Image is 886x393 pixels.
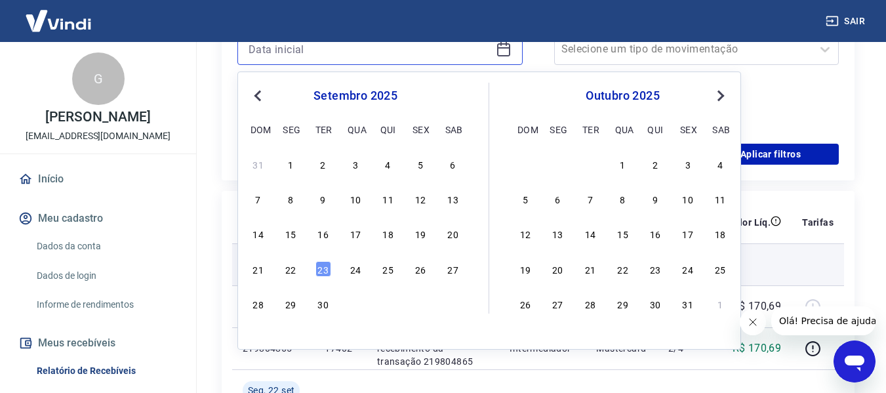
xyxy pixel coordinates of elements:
[283,156,298,172] div: Choose segunda-feira, 1 de setembro de 2025
[823,9,870,33] button: Sair
[615,191,631,207] div: Choose quarta-feira, 8 de outubro de 2025
[680,296,696,312] div: Choose sexta-feira, 31 de outubro de 2025
[31,233,180,260] a: Dados da conta
[680,156,696,172] div: Choose sexta-feira, 3 de outubro de 2025
[517,226,533,241] div: Choose domingo, 12 de outubro de 2025
[380,261,396,277] div: Choose quinta-feira, 25 de setembro de 2025
[16,165,180,194] a: Início
[16,329,180,358] button: Meus recebíveis
[712,156,728,172] div: Choose sábado, 4 de outubro de 2025
[712,121,728,137] div: sab
[413,121,428,137] div: sex
[445,296,461,312] div: Choose sábado, 4 de outubro de 2025
[680,226,696,241] div: Choose sexta-feira, 17 de outubro de 2025
[728,216,771,229] p: Valor Líq.
[615,261,631,277] div: Choose quarta-feira, 22 de outubro de 2025
[283,121,298,137] div: seg
[712,191,728,207] div: Choose sábado, 11 de outubro de 2025
[515,88,730,104] div: outubro 2025
[380,191,396,207] div: Choose quinta-feira, 11 de setembro de 2025
[550,261,565,277] div: Choose segunda-feira, 20 de outubro de 2025
[647,121,663,137] div: qui
[315,226,331,241] div: Choose terça-feira, 16 de setembro de 2025
[615,121,631,137] div: qua
[251,191,266,207] div: Choose domingo, 7 de setembro de 2025
[771,306,876,335] iframe: Mensagem da empresa
[582,156,598,172] div: Choose terça-feira, 30 de setembro de 2025
[647,296,663,312] div: Choose quinta-feira, 30 de outubro de 2025
[250,88,266,104] button: Previous Month
[712,226,728,241] div: Choose sábado, 18 de outubro de 2025
[582,121,598,137] div: ter
[45,110,150,124] p: [PERSON_NAME]
[515,154,730,313] div: month 2025-10
[315,296,331,312] div: Choose terça-feira, 30 de setembro de 2025
[348,121,363,137] div: qua
[647,226,663,241] div: Choose quinta-feira, 16 de outubro de 2025
[315,261,331,277] div: Choose terça-feira, 23 de setembro de 2025
[647,191,663,207] div: Choose quinta-feira, 9 de outubro de 2025
[680,191,696,207] div: Choose sexta-feira, 10 de outubro de 2025
[249,154,462,313] div: month 2025-09
[8,9,110,20] span: Olá! Precisa de ajuda?
[283,261,298,277] div: Choose segunda-feira, 22 de setembro de 2025
[582,191,598,207] div: Choose terça-feira, 7 de outubro de 2025
[413,296,428,312] div: Choose sexta-feira, 3 de outubro de 2025
[615,296,631,312] div: Choose quarta-feira, 29 de outubro de 2025
[615,226,631,241] div: Choose quarta-feira, 15 de outubro de 2025
[283,296,298,312] div: Choose segunda-feira, 29 de setembro de 2025
[413,226,428,241] div: Choose sexta-feira, 19 de setembro de 2025
[315,191,331,207] div: Choose terça-feira, 9 de setembro de 2025
[348,226,363,241] div: Choose quarta-feira, 17 de setembro de 2025
[834,341,876,383] iframe: Botão para abrir a janela de mensagens
[251,261,266,277] div: Choose domingo, 21 de setembro de 2025
[680,121,696,137] div: sex
[251,121,266,137] div: dom
[31,262,180,289] a: Dados de login
[517,121,533,137] div: dom
[550,226,565,241] div: Choose segunda-feira, 13 de outubro de 2025
[251,226,266,241] div: Choose domingo, 14 de setembro de 2025
[413,261,428,277] div: Choose sexta-feira, 26 de setembro de 2025
[713,88,729,104] button: Next Month
[550,296,565,312] div: Choose segunda-feira, 27 de outubro de 2025
[249,88,462,104] div: setembro 2025
[615,156,631,172] div: Choose quarta-feira, 1 de outubro de 2025
[348,156,363,172] div: Choose quarta-feira, 3 de setembro de 2025
[26,129,171,143] p: [EMAIL_ADDRESS][DOMAIN_NAME]
[445,156,461,172] div: Choose sábado, 6 de setembro de 2025
[413,191,428,207] div: Choose sexta-feira, 12 de setembro de 2025
[31,291,180,318] a: Informe de rendimentos
[582,226,598,241] div: Choose terça-feira, 14 de outubro de 2025
[729,299,781,314] p: -R$ 170,69
[445,261,461,277] div: Choose sábado, 27 de setembro de 2025
[251,296,266,312] div: Choose domingo, 28 de setembro de 2025
[413,156,428,172] div: Choose sexta-feira, 5 de setembro de 2025
[315,156,331,172] div: Choose terça-feira, 2 de setembro de 2025
[517,191,533,207] div: Choose domingo, 5 de outubro de 2025
[380,296,396,312] div: Choose quinta-feira, 2 de outubro de 2025
[31,358,180,384] a: Relatório de Recebíveis
[550,156,565,172] div: Choose segunda-feira, 29 de setembro de 2025
[380,226,396,241] div: Choose quinta-feira, 18 de setembro de 2025
[348,191,363,207] div: Choose quarta-feira, 10 de setembro de 2025
[680,261,696,277] div: Choose sexta-feira, 24 de outubro de 2025
[517,296,533,312] div: Choose domingo, 26 de outubro de 2025
[712,261,728,277] div: Choose sábado, 25 de outubro de 2025
[647,156,663,172] div: Choose quinta-feira, 2 de outubro de 2025
[445,121,461,137] div: sab
[249,39,491,59] input: Data inicial
[712,296,728,312] div: Choose sábado, 1 de novembro de 2025
[283,226,298,241] div: Choose segunda-feira, 15 de setembro de 2025
[517,156,533,172] div: Choose domingo, 28 de setembro de 2025
[348,296,363,312] div: Choose quarta-feira, 1 de outubro de 2025
[348,261,363,277] div: Choose quarta-feira, 24 de setembro de 2025
[16,204,180,233] button: Meu cadastro
[72,52,125,105] div: G
[251,156,266,172] div: Choose domingo, 31 de agosto de 2025
[16,1,101,41] img: Vindi
[380,156,396,172] div: Choose quinta-feira, 4 de setembro de 2025
[733,341,782,356] p: R$ 170,69
[740,309,766,335] iframe: Fechar mensagem
[702,144,839,165] button: Aplicar filtros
